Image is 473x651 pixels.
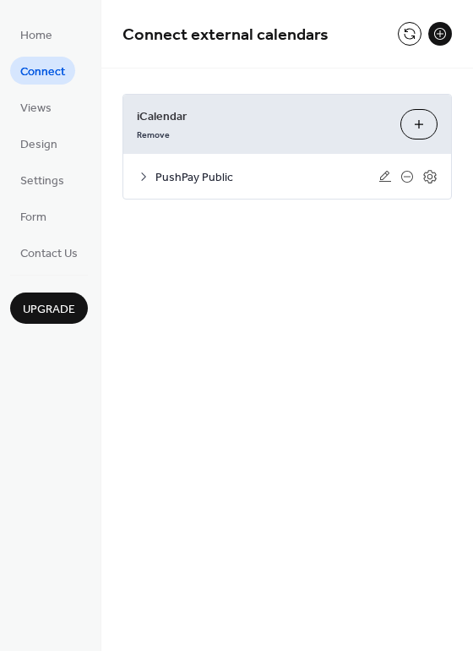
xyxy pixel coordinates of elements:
[20,136,57,154] span: Design
[10,166,74,194] a: Settings
[137,129,170,141] span: Remove
[10,238,88,266] a: Contact Us
[10,129,68,157] a: Design
[10,57,75,85] a: Connect
[10,93,62,121] a: Views
[20,27,52,45] span: Home
[20,245,78,263] span: Contact Us
[122,19,329,52] span: Connect external calendars
[137,108,387,126] span: iCalendar
[20,209,46,227] span: Form
[10,202,57,230] a: Form
[20,100,52,118] span: Views
[155,169,378,187] span: PushPay Public
[23,301,75,319] span: Upgrade
[20,63,65,81] span: Connect
[20,172,64,190] span: Settings
[10,293,88,324] button: Upgrade
[10,20,63,48] a: Home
